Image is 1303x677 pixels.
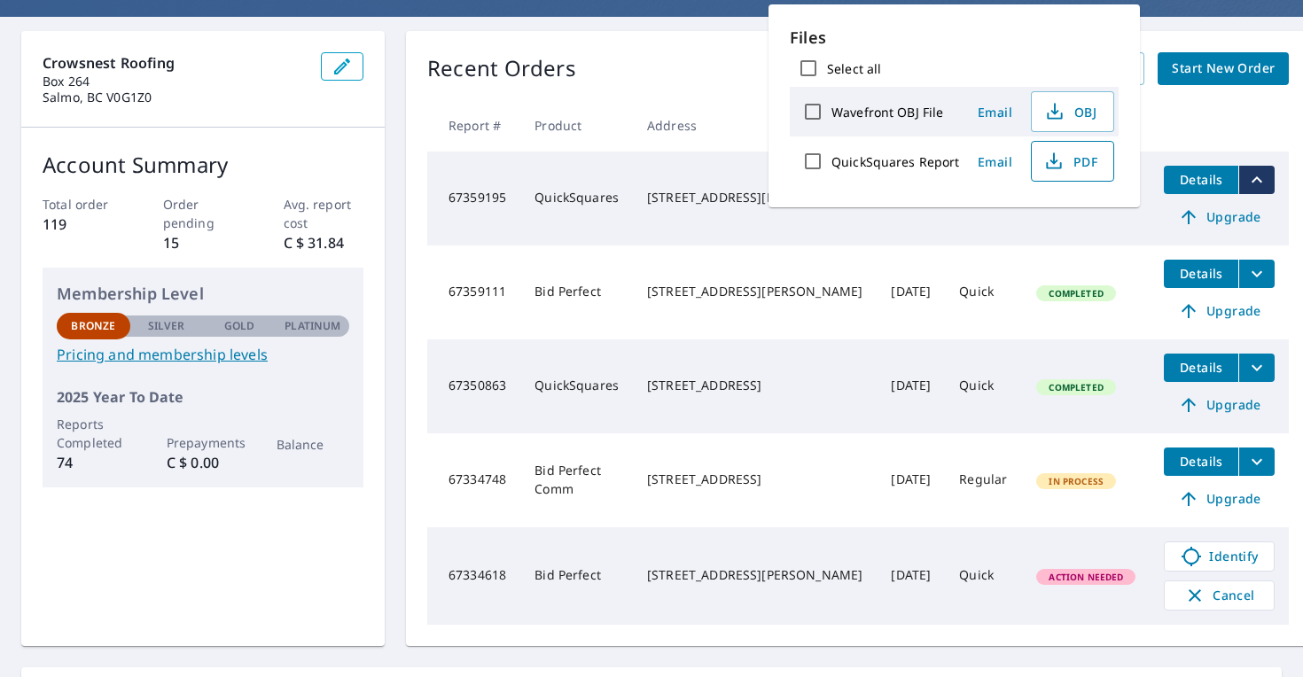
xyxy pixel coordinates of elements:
[285,318,340,334] p: Platinum
[1164,580,1275,611] button: Cancel
[1038,287,1113,300] span: Completed
[520,433,633,527] td: Bid Perfect Comm
[224,318,254,334] p: Gold
[967,148,1024,175] button: Email
[1038,571,1134,583] span: Action Needed
[427,245,520,339] td: 67359111
[520,245,633,339] td: Bid Perfect
[974,104,1017,121] span: Email
[877,245,945,339] td: [DATE]
[520,527,633,625] td: Bid Perfect
[1174,488,1264,510] span: Upgrade
[1164,354,1238,382] button: detailsBtn-67350863
[1164,485,1275,513] a: Upgrade
[427,99,520,152] th: Report #
[167,433,240,452] p: Prepayments
[1175,546,1263,567] span: Identify
[43,89,307,105] p: Salmo, BC V0G1Z0
[1158,52,1289,85] a: Start New Order
[945,339,1022,433] td: Quick
[1174,359,1228,376] span: Details
[1038,475,1114,487] span: In Process
[520,339,633,433] td: QuickSquares
[1164,297,1275,325] a: Upgrade
[633,99,877,152] th: Address
[877,527,945,625] td: [DATE]
[877,339,945,433] td: [DATE]
[167,452,240,473] p: C $ 0.00
[1038,381,1113,393] span: Completed
[427,339,520,433] td: 67350863
[1238,166,1275,194] button: filesDropdownBtn-67359195
[974,153,1017,170] span: Email
[1238,260,1275,288] button: filesDropdownBtn-67359111
[1172,58,1275,80] span: Start New Order
[1031,91,1114,132] button: OBJ
[647,566,862,584] div: [STREET_ADDRESS][PERSON_NAME]
[827,60,881,77] label: Select all
[427,52,576,85] p: Recent Orders
[284,232,364,253] p: C $ 31.84
[163,232,244,253] p: 15
[945,433,1022,527] td: Regular
[427,527,520,625] td: 67334618
[1164,541,1275,572] a: Identify
[1164,166,1238,194] button: detailsBtn-67359195
[520,152,633,245] td: QuickSquares
[57,344,349,365] a: Pricing and membership levels
[57,386,349,408] p: 2025 Year To Date
[1238,354,1275,382] button: filesDropdownBtn-67350863
[1174,300,1264,322] span: Upgrade
[1164,391,1275,419] a: Upgrade
[1174,265,1228,282] span: Details
[57,415,130,452] p: Reports Completed
[647,471,862,488] div: [STREET_ADDRESS]
[1164,203,1275,231] a: Upgrade
[1174,206,1264,228] span: Upgrade
[57,282,349,306] p: Membership Level
[1182,585,1256,606] span: Cancel
[71,318,115,334] p: Bronze
[284,195,364,232] p: Avg. report cost
[945,245,1022,339] td: Quick
[43,149,363,181] p: Account Summary
[831,104,943,121] label: Wavefront OBJ File
[43,52,307,74] p: Crowsnest Roofing
[647,283,862,300] div: [STREET_ADDRESS][PERSON_NAME]
[1174,453,1228,470] span: Details
[945,527,1022,625] td: Quick
[43,214,123,235] p: 119
[277,435,350,454] p: Balance
[1031,141,1114,182] button: PDF
[57,452,130,473] p: 74
[877,433,945,527] td: [DATE]
[163,195,244,232] p: Order pending
[427,152,520,245] td: 67359195
[647,189,862,206] div: [STREET_ADDRESS][PERSON_NAME]
[790,26,1119,50] p: Files
[148,318,185,334] p: Silver
[1164,447,1238,476] button: detailsBtn-67334748
[43,195,123,214] p: Total order
[427,433,520,527] td: 67334748
[1042,101,1099,122] span: OBJ
[1042,151,1099,172] span: PDF
[1174,171,1228,188] span: Details
[831,153,960,170] label: QuickSquares Report
[520,99,633,152] th: Product
[43,74,307,89] p: Box 264
[967,98,1024,126] button: Email
[647,377,862,394] div: [STREET_ADDRESS]
[1238,447,1275,476] button: filesDropdownBtn-67334748
[1164,260,1238,288] button: detailsBtn-67359111
[1174,394,1264,416] span: Upgrade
